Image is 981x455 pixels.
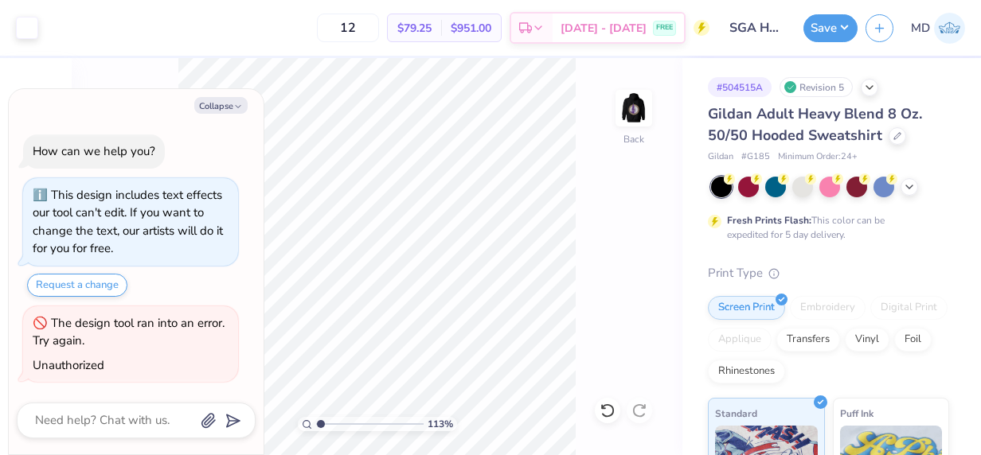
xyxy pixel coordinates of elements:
[708,328,772,352] div: Applique
[561,20,647,37] span: [DATE] - [DATE]
[708,264,949,282] div: Print Type
[803,14,858,42] button: Save
[428,417,453,431] span: 113 %
[33,187,223,257] div: This design includes text effects our tool can't edit. If you want to change the text, our artist...
[741,150,770,164] span: # G185
[618,92,650,124] img: Back
[776,328,840,352] div: Transfers
[708,77,772,97] div: # 504515A
[790,296,866,320] div: Embroidery
[894,328,932,352] div: Foil
[780,77,853,97] div: Revision 5
[708,150,733,164] span: Gildan
[870,296,948,320] div: Digital Print
[33,315,225,349] div: The design tool ran into an error. Try again.
[911,13,965,44] a: MD
[708,360,785,383] div: Rhinestones
[397,20,432,37] span: $79.25
[194,97,248,114] button: Collapse
[911,19,930,37] span: MD
[708,296,785,320] div: Screen Print
[708,104,922,145] span: Gildan Adult Heavy Blend 8 Oz. 50/50 Hooded Sweatshirt
[727,214,811,227] strong: Fresh Prints Flash:
[778,150,858,164] span: Minimum Order: 24 +
[656,22,673,33] span: FREE
[845,328,889,352] div: Vinyl
[715,405,757,422] span: Standard
[840,405,874,422] span: Puff Ink
[317,14,379,42] input: – –
[27,274,127,297] button: Request a change
[33,143,155,159] div: How can we help you?
[727,213,923,242] div: This color can be expedited for 5 day delivery.
[33,357,104,373] div: Unauthorized
[451,20,491,37] span: $951.00
[934,13,965,44] img: Mary Dewey
[717,12,795,44] input: Untitled Design
[623,132,644,146] div: Back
